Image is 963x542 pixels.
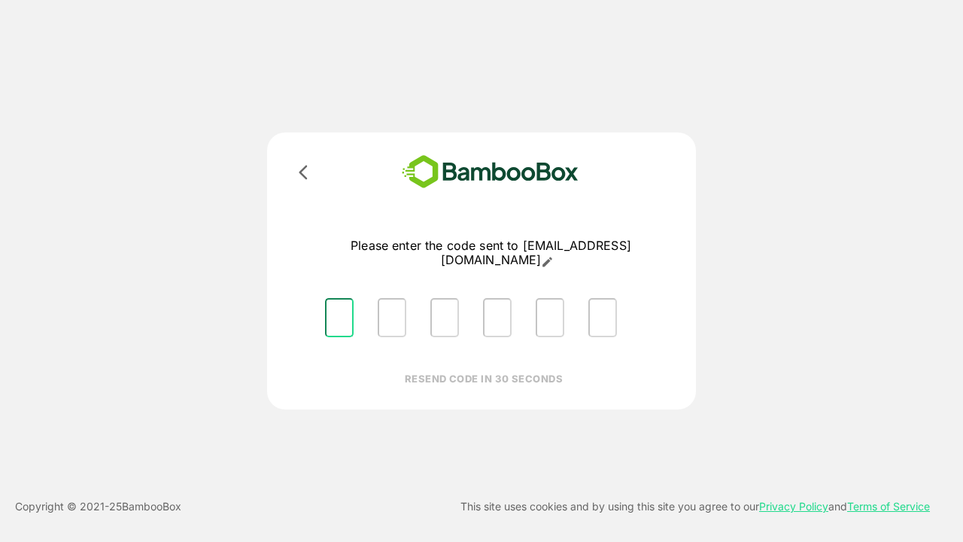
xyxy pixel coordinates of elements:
a: Privacy Policy [759,500,828,513]
input: Please enter OTP character 1 [325,298,354,337]
img: bamboobox [380,151,600,193]
input: Please enter OTP character 3 [430,298,459,337]
p: Please enter the code sent to [EMAIL_ADDRESS][DOMAIN_NAME] [313,239,669,268]
input: Please enter OTP character 2 [378,298,406,337]
input: Please enter OTP character 5 [536,298,564,337]
input: Please enter OTP character 4 [483,298,512,337]
a: Terms of Service [847,500,930,513]
p: This site uses cookies and by using this site you agree to our and [460,498,930,516]
input: Please enter OTP character 6 [588,298,617,337]
p: Copyright © 2021- 25 BambooBox [15,498,181,516]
